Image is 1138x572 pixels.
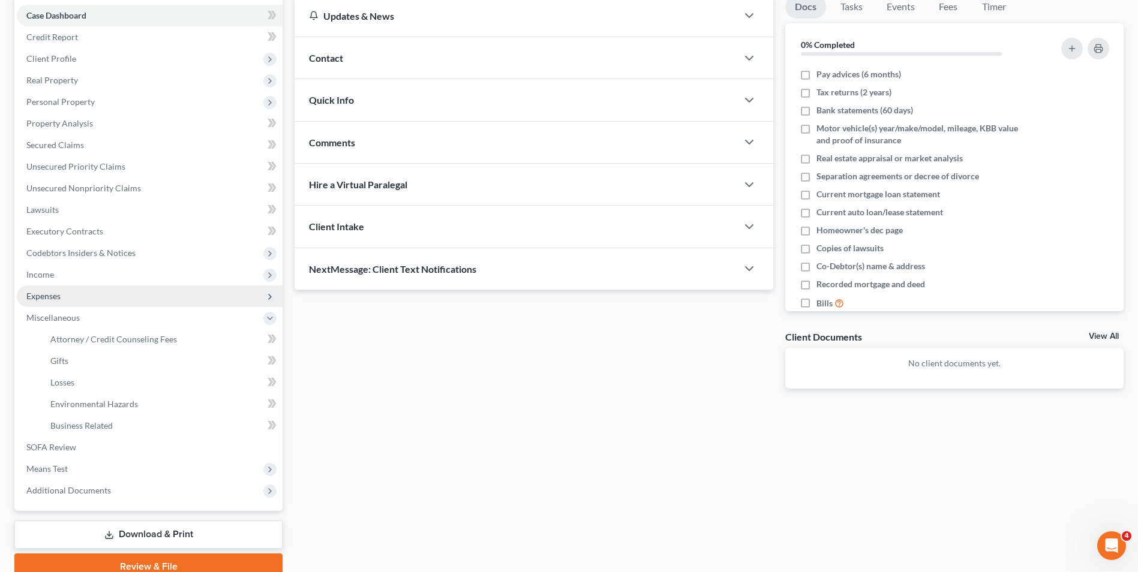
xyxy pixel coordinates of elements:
[26,226,103,236] span: Executory Contracts
[309,221,364,232] span: Client Intake
[41,415,283,436] a: Business Related
[26,32,78,42] span: Credit Report
[41,329,283,350] a: Attorney / Credit Counseling Fees
[816,68,901,80] span: Pay advices (6 months)
[17,134,283,156] a: Secured Claims
[816,242,884,254] span: Copies of lawsuits
[309,137,355,148] span: Comments
[785,330,862,343] div: Client Documents
[309,52,343,64] span: Contact
[26,312,80,323] span: Miscellaneous
[26,53,76,64] span: Client Profile
[17,26,283,48] a: Credit Report
[26,10,86,20] span: Case Dashboard
[26,485,111,495] span: Additional Documents
[309,179,407,190] span: Hire a Virtual Paralegal
[26,442,76,452] span: SOFA Review
[309,10,723,22] div: Updates & News
[50,377,74,387] span: Losses
[816,206,943,218] span: Current auto loan/lease statement
[50,399,138,409] span: Environmental Hazards
[17,156,283,177] a: Unsecured Priority Claims
[17,199,283,221] a: Lawsuits
[816,86,891,98] span: Tax returns (2 years)
[795,357,1114,369] p: No client documents yet.
[17,113,283,134] a: Property Analysis
[17,177,283,199] a: Unsecured Nonpriority Claims
[26,75,78,85] span: Real Property
[17,436,283,458] a: SOFA Review
[816,297,833,309] span: Bills
[816,278,925,290] span: Recorded mortgage and deed
[26,248,136,258] span: Codebtors Insiders & Notices
[26,118,93,128] span: Property Analysis
[816,260,925,272] span: Co-Debtor(s) name & address
[50,334,177,344] span: Attorney / Credit Counseling Fees
[26,183,141,193] span: Unsecured Nonpriority Claims
[309,94,354,106] span: Quick Info
[816,188,940,200] span: Current mortgage loan statement
[50,420,113,430] span: Business Related
[1089,332,1119,341] a: View All
[17,221,283,242] a: Executory Contracts
[26,204,59,215] span: Lawsuits
[816,224,903,236] span: Homeowner's dec page
[816,170,979,182] span: Separation agreements or decree of divorce
[1097,531,1126,560] iframe: Intercom live chat
[26,161,125,171] span: Unsecured Priority Claims
[41,393,283,415] a: Environmental Hazards
[26,463,68,474] span: Means Test
[26,291,61,301] span: Expenses
[816,104,913,116] span: Bank statements (60 days)
[50,356,68,366] span: Gifts
[17,5,283,26] a: Case Dashboard
[26,140,84,150] span: Secured Claims
[14,520,283,549] a: Download & Print
[26,97,95,107] span: Personal Property
[41,372,283,393] a: Losses
[1122,531,1131,541] span: 4
[816,152,963,164] span: Real estate appraisal or market analysis
[309,263,476,275] span: NextMessage: Client Text Notifications
[801,40,855,50] strong: 0% Completed
[26,269,54,279] span: Income
[816,122,1029,146] span: Motor vehicle(s) year/make/model, mileage, KBB value and proof of insurance
[41,350,283,372] a: Gifts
